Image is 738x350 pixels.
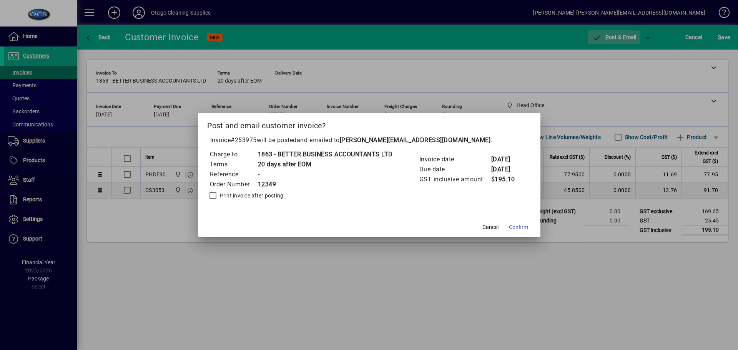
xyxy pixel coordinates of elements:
[209,179,258,189] td: Order Number
[258,179,393,189] td: 12349
[340,136,491,144] b: [PERSON_NAME][EMAIL_ADDRESS][DOMAIN_NAME]
[198,113,540,135] h2: Post and email customer invoice?
[482,223,499,231] span: Cancel
[258,149,393,159] td: 1863 - BETTER BUSINESS ACCOUNTANTS LTD
[506,220,531,234] button: Confirm
[419,154,491,164] td: Invoice date
[297,136,491,144] span: and emailed to
[478,220,503,234] button: Cancel
[258,159,393,169] td: 20 days after EOM
[419,174,491,184] td: GST inclusive amount
[491,154,522,164] td: [DATE]
[491,174,522,184] td: $195.10
[218,192,284,199] label: Print invoice after posting
[209,159,258,169] td: Terms
[231,136,257,144] span: #253975
[509,223,528,231] span: Confirm
[207,136,531,145] p: Invoice will be posted .
[419,164,491,174] td: Due date
[209,169,258,179] td: Reference
[491,164,522,174] td: [DATE]
[258,169,393,179] td: -
[209,149,258,159] td: Charge to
